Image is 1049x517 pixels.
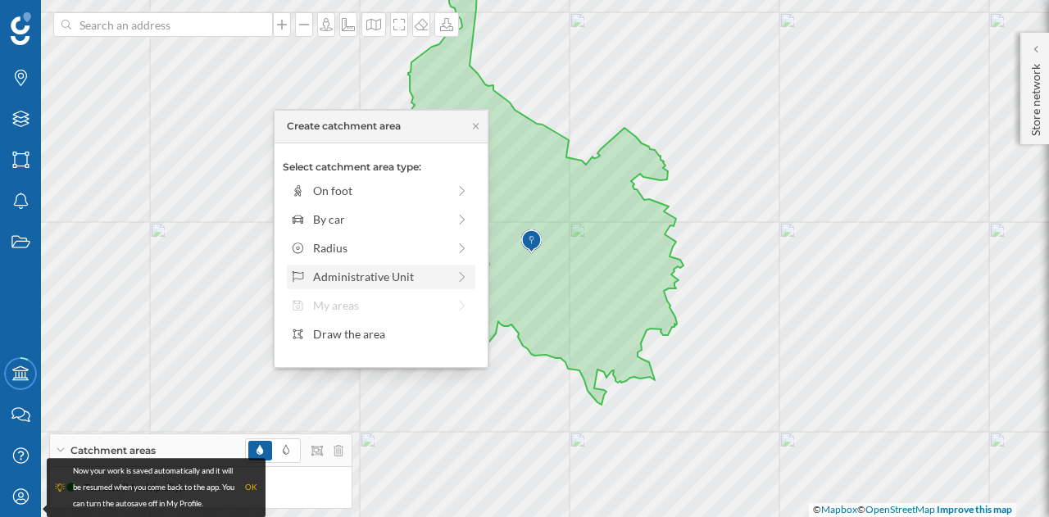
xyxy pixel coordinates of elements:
[821,503,857,515] a: Mapbox
[287,119,401,134] div: Create catchment area
[937,503,1012,515] a: Improve this map
[70,443,156,458] span: Catchment areas
[11,12,31,45] img: Geoblink Logo
[865,503,935,515] a: OpenStreetMap
[1028,57,1044,136] p: Store network
[809,503,1016,517] div: © ©
[313,211,447,228] div: By car
[313,268,447,285] div: Administrative Unit
[33,11,92,26] span: Support
[313,325,470,342] div: Draw the area
[73,463,237,512] div: Now your work is saved automatically and it will be resumed when you come back to the app. You ca...
[245,479,257,496] div: OK
[313,239,447,256] div: Radius
[283,160,479,175] p: Select catchment area type:
[313,182,447,199] div: On foot
[521,225,542,258] img: Marker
